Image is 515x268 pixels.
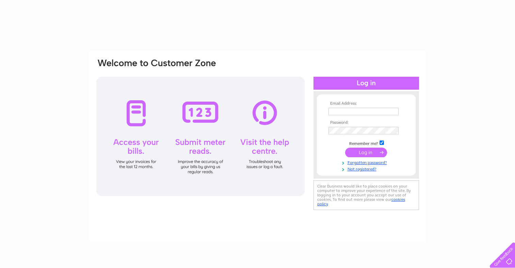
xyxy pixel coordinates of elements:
a: cookies policy [317,197,405,206]
a: Forgotten password? [328,159,406,165]
td: Remember me? [327,139,406,146]
th: Email Address: [327,101,406,106]
a: Not registered? [328,165,406,172]
input: Submit [345,148,387,157]
th: Password: [327,120,406,125]
div: Clear Business would like to place cookies on your computer to improve your experience of the sit... [313,180,419,210]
